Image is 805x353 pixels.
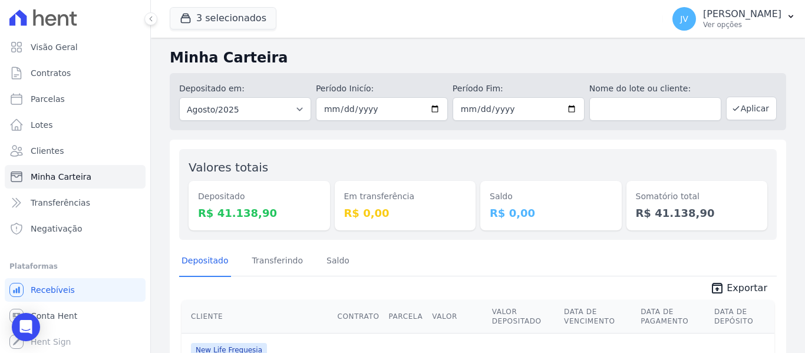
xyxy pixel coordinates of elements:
label: Depositado em: [179,84,245,93]
p: Ver opções [703,20,781,29]
span: Parcelas [31,93,65,105]
a: Lotes [5,113,146,137]
span: JV [680,15,688,23]
a: Contratos [5,61,146,85]
span: Negativação [31,223,83,235]
a: Clientes [5,139,146,163]
label: Período Fim: [453,83,585,95]
span: Contratos [31,67,71,79]
dd: R$ 41.138,90 [636,205,758,221]
th: Cliente [182,300,333,334]
th: Parcela [384,300,427,334]
dt: Somatório total [636,190,758,203]
span: Recebíveis [31,284,75,296]
p: [PERSON_NAME] [703,8,781,20]
span: Clientes [31,145,64,157]
th: Data de Pagamento [636,300,710,334]
span: Minha Carteira [31,171,91,183]
dd: R$ 0,00 [344,205,467,221]
a: Transferindo [250,246,306,277]
button: 3 selecionados [170,7,276,29]
button: JV [PERSON_NAME] Ver opções [663,2,805,35]
div: Open Intercom Messenger [12,313,40,341]
a: Saldo [324,246,352,277]
a: Minha Carteira [5,165,146,189]
th: Valor Depositado [487,300,559,334]
a: Recebíveis [5,278,146,302]
label: Valores totais [189,160,268,174]
h2: Minha Carteira [170,47,786,68]
a: unarchive Exportar [701,281,777,298]
span: Transferências [31,197,90,209]
a: Negativação [5,217,146,240]
a: Parcelas [5,87,146,111]
a: Depositado [179,246,231,277]
th: Contrato [333,300,384,334]
dd: R$ 0,00 [490,205,612,221]
span: Conta Hent [31,310,77,322]
label: Período Inicío: [316,83,448,95]
div: Plataformas [9,259,141,273]
th: Data de Depósito [710,300,774,334]
th: Valor [427,300,487,334]
a: Visão Geral [5,35,146,59]
dt: Depositado [198,190,321,203]
dd: R$ 41.138,90 [198,205,321,221]
dt: Em transferência [344,190,467,203]
a: Transferências [5,191,146,215]
label: Nome do lote ou cliente: [589,83,721,95]
th: Data de Vencimento [559,300,636,334]
span: Exportar [727,281,767,295]
span: Lotes [31,119,53,131]
button: Aplicar [726,97,777,120]
i: unarchive [710,281,724,295]
span: Visão Geral [31,41,78,53]
dt: Saldo [490,190,612,203]
a: Conta Hent [5,304,146,328]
